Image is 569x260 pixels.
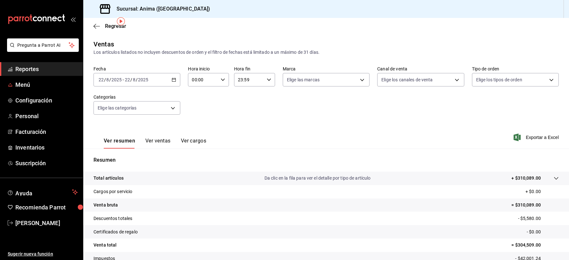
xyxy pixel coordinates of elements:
span: Ayuda [15,188,69,196]
span: Elige los tipos de orden [476,77,522,83]
input: -- [125,77,130,82]
span: Personal [15,112,78,120]
label: Tipo de orden [472,67,559,71]
input: -- [133,77,136,82]
div: navigation tabs [104,138,206,149]
div: Los artículos listados no incluyen descuentos de orden y el filtro de fechas está limitado a un m... [93,49,559,56]
span: Inventarios [15,143,78,152]
label: Hora inicio [188,67,229,71]
label: Fecha [93,67,180,71]
p: Total artículos [93,175,124,182]
p: = $310,089.00 [511,202,559,208]
input: -- [106,77,109,82]
input: ---- [111,77,122,82]
button: Exportar a Excel [515,134,559,141]
h3: Sucursal: Anima ([GEOGRAPHIC_DATA]) [111,5,210,13]
button: Ver cargos [181,138,207,149]
span: Menú [15,80,78,89]
p: - $0.00 [527,229,559,235]
span: - [123,77,124,82]
span: / [104,77,106,82]
span: Facturación [15,127,78,136]
p: = $304,509.00 [511,242,559,248]
button: open_drawer_menu [70,17,76,22]
p: Venta bruta [93,202,118,208]
span: / [136,77,138,82]
span: Configuración [15,96,78,105]
p: Descuentos totales [93,215,132,222]
div: Ventas [93,39,114,49]
input: ---- [138,77,149,82]
span: Recomienda Parrot [15,203,78,212]
p: Da clic en la fila para ver el detalle por tipo de artículo [264,175,371,182]
p: Venta total [93,242,117,248]
span: Elige los canales de venta [381,77,433,83]
label: Marca [283,67,370,71]
span: Regresar [105,23,126,29]
p: - $5,580.00 [518,215,559,222]
img: Tooltip marker [117,17,125,25]
p: Certificados de regalo [93,229,138,235]
input: -- [98,77,104,82]
button: Ver resumen [104,138,135,149]
span: Reportes [15,65,78,73]
p: Resumen [93,156,559,164]
button: Ver ventas [145,138,171,149]
label: Categorías [93,95,180,99]
span: Pregunta a Parrot AI [17,42,69,49]
button: Pregunta a Parrot AI [7,38,79,52]
span: / [109,77,111,82]
span: Elige las marcas [287,77,320,83]
p: Cargos por servicio [93,188,133,195]
span: Elige las categorías [98,105,137,111]
button: Regresar [93,23,126,29]
p: + $0.00 [525,188,559,195]
span: Suscripción [15,159,78,167]
p: + $310,089.00 [511,175,541,182]
label: Canal de venta [377,67,464,71]
span: [PERSON_NAME] [15,219,78,227]
label: Hora fin [234,67,275,71]
span: / [130,77,132,82]
span: Sugerir nueva función [8,251,78,257]
a: Pregunta a Parrot AI [4,46,79,53]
